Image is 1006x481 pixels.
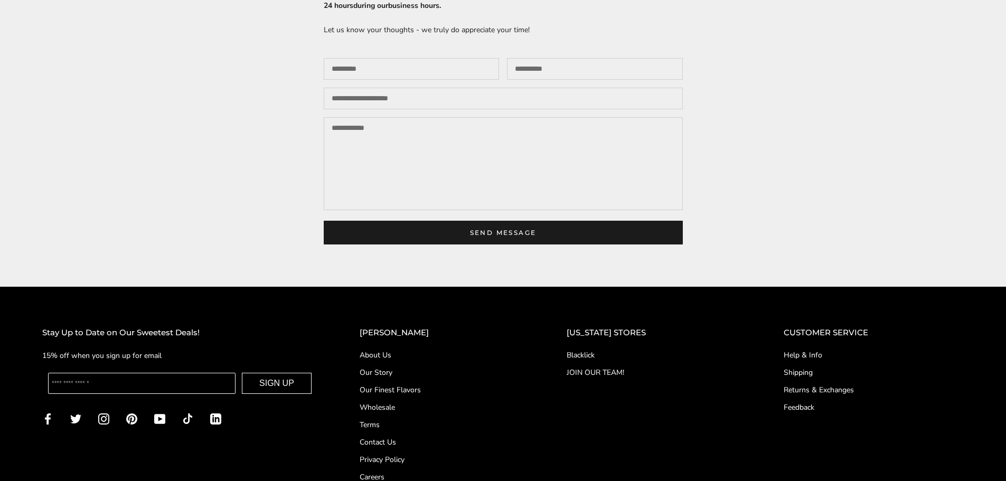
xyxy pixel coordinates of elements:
h2: Stay Up to Date on Our Sweetest Deals! [42,326,317,339]
p: Let us know your thoughts - we truly do appreciate your time! [324,24,683,36]
h2: CUSTOMER SERVICE [784,326,964,339]
a: Instagram [98,412,109,425]
a: Feedback [784,402,964,413]
a: Help & Info [784,350,964,361]
iframe: Sign Up via Text for Offers [8,441,109,473]
a: Privacy Policy [360,454,524,465]
a: Our Story [360,367,524,378]
button: SIGN UP [242,373,312,394]
a: TikTok [182,412,193,425]
a: Contact Us [360,437,524,448]
a: Blacklick [567,350,741,361]
span: business hours. [388,1,441,11]
a: LinkedIn [210,412,221,425]
a: Pinterest [126,412,137,425]
a: Twitter [70,412,81,425]
p: 15% off when you sign up for email [42,350,317,362]
a: JOIN OUR TEAM! [567,367,741,378]
textarea: Your message [324,117,683,210]
input: Your name [324,58,500,80]
a: Our Finest Flavors [360,384,524,395]
a: Facebook [42,412,53,425]
a: Returns & Exchanges [784,384,964,395]
a: About Us [360,350,524,361]
h2: [US_STATE] STORES [567,326,741,339]
a: Terms [360,419,524,430]
a: YouTube [154,412,165,425]
a: Shipping [784,367,964,378]
input: Enter your email [48,373,236,394]
input: Your phone (optional) [324,88,683,109]
input: Your email [507,58,683,80]
button: Send message [324,221,683,244]
a: Wholesale [360,402,524,413]
span: during our [353,1,388,11]
h2: [PERSON_NAME] [360,326,524,339]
